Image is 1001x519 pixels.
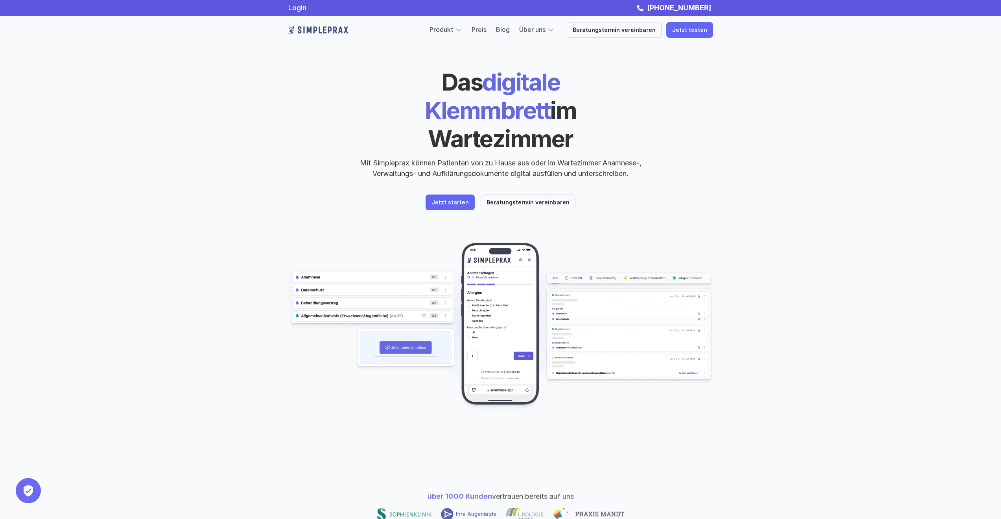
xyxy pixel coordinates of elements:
[496,26,510,33] a: Blog
[430,26,453,33] a: Produkt
[573,27,656,33] p: Beratungstermin vereinbaren
[441,68,483,96] span: Das
[519,26,546,33] a: Über uns
[365,68,636,153] h1: digitale Klemmbrett
[431,199,469,206] p: Jetzt starten
[672,27,707,33] p: Jetzt testen
[428,492,492,500] span: über 1000 Kunden
[645,4,713,12] a: [PHONE_NUMBER]
[567,22,662,38] a: Beratungstermin vereinbaren
[288,4,306,12] a: Login
[647,4,711,12] strong: [PHONE_NUMBER]
[428,491,574,501] p: vertrauen bereits auf uns
[487,199,570,206] p: Beratungstermin vereinbaren
[481,195,575,210] a: Beratungstermin vereinbaren
[428,96,581,153] span: im Wartezimmer
[666,22,713,38] a: Jetzt testen
[426,195,475,210] a: Jetzt starten
[353,158,648,179] p: Mit Simpleprax können Patienten von zu Hause aus oder im Wartezimmer Anamnese-, Verwaltungs- und ...
[472,26,487,33] a: Preis
[288,242,713,411] img: Beispielscreenshots aus der Simpleprax Anwendung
